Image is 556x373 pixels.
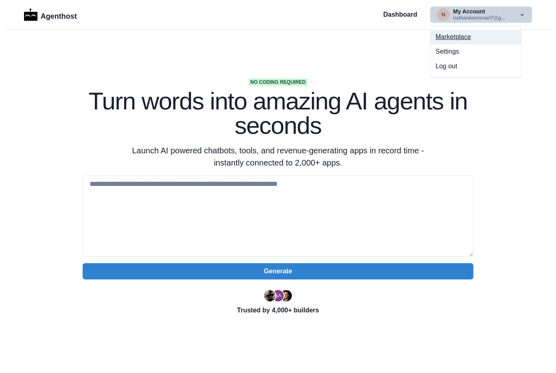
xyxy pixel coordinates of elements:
a: Dashboard [383,10,417,20]
div: Segun Adebayo [274,293,281,299]
img: Kent Dodds [280,290,292,301]
button: Settings [431,44,521,59]
p: Trusted by 4,000+ builders [83,305,473,315]
p: Agenthost [41,8,77,22]
img: Logo [24,9,37,21]
img: Ryan Florence [264,290,276,301]
p: Launch AI powered chatbots, tools, and revenue-generating apps in record time - instantly connect... [122,144,434,169]
button: Log out [431,59,521,74]
button: Marketplace [431,30,521,44]
span: No coding required [249,79,307,86]
a: LogoAgenthost [24,8,77,22]
button: Generate [83,263,473,279]
button: nathanbenisrael7@gmail.comMy Accountnathanbenisrael7@g... [430,7,532,23]
h1: Turn words into amazing AI agents in seconds [83,89,473,138]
